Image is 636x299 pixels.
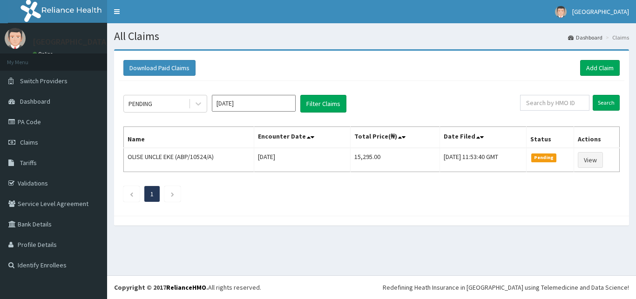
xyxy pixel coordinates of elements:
[124,148,254,172] td: OLISE UNCLE EKE (ABP/10524/A)
[593,95,620,111] input: Search
[351,148,440,172] td: 15,295.00
[531,153,557,162] span: Pending
[383,283,629,292] div: Redefining Heath Insurance in [GEOGRAPHIC_DATA] using Telemedicine and Data Science!
[114,30,629,42] h1: All Claims
[150,190,154,198] a: Page 1 is your current page
[578,152,603,168] a: View
[129,190,134,198] a: Previous page
[33,38,109,46] p: [GEOGRAPHIC_DATA]
[603,33,629,41] li: Claims
[526,127,574,148] th: Status
[114,283,208,292] strong: Copyright © 2017 .
[568,33,602,41] a: Dashboard
[572,7,629,16] span: [GEOGRAPHIC_DATA]
[555,6,567,18] img: User Image
[254,148,351,172] td: [DATE]
[20,97,50,106] span: Dashboard
[212,95,296,112] input: Select Month and Year
[124,127,254,148] th: Name
[166,283,206,292] a: RelianceHMO
[351,127,440,148] th: Total Price(₦)
[254,127,351,148] th: Encounter Date
[20,138,38,146] span: Claims
[123,60,196,76] button: Download Paid Claims
[580,60,620,76] a: Add Claim
[33,51,55,57] a: Online
[300,95,346,113] button: Filter Claims
[440,148,526,172] td: [DATE] 11:53:40 GMT
[520,95,589,111] input: Search by HMO ID
[129,99,152,108] div: PENDING
[107,275,636,299] footer: All rights reserved.
[574,127,619,148] th: Actions
[20,159,37,167] span: Tariffs
[170,190,175,198] a: Next page
[440,127,526,148] th: Date Filed
[5,28,26,49] img: User Image
[20,77,68,85] span: Switch Providers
